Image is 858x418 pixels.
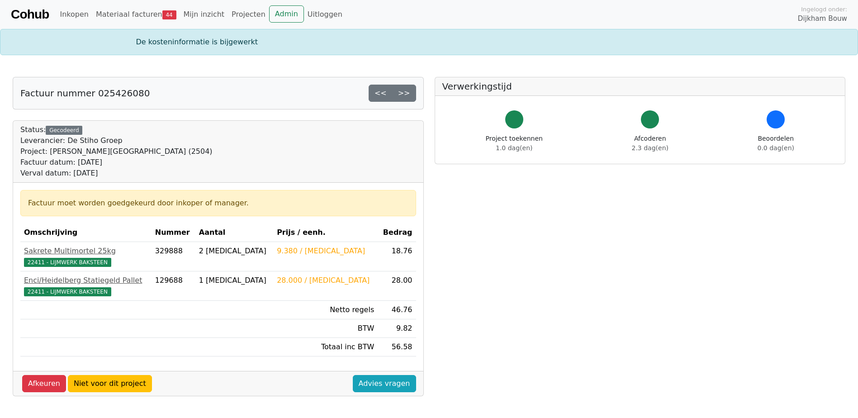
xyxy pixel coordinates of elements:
[92,5,180,24] a: Materiaal facturen44
[68,375,152,392] a: Niet voor dit project
[798,14,847,24] span: Dijkham Bouw
[228,5,269,24] a: Projecten
[277,246,374,256] div: 9.380 / [MEDICAL_DATA]
[20,88,150,99] h5: Factuur nummer 025426080
[20,124,213,179] div: Status:
[131,37,728,47] div: De kosteninformatie is bijgewerkt
[801,5,847,14] span: Ingelogd onder:
[392,85,416,102] a: >>
[24,258,111,267] span: 22411 - LIJMWERK BAKSTEEN
[24,275,148,286] div: Enci/Heidelberg Statiegeld Pallet
[273,338,378,356] td: Totaal inc BTW
[20,223,152,242] th: Omschrijving
[24,246,148,256] div: Sakrete Multimortel 25kg
[20,146,213,157] div: Project: [PERSON_NAME][GEOGRAPHIC_DATA] (2504)
[378,319,416,338] td: 9.82
[24,287,111,296] span: 22411 - LIJMWERK BAKSTEEN
[199,246,270,256] div: 2 [MEDICAL_DATA]
[20,157,213,168] div: Factuur datum: [DATE]
[496,144,532,152] span: 1.0 dag(en)
[378,301,416,319] td: 46.76
[632,144,668,152] span: 2.3 dag(en)
[11,4,49,25] a: Cohub
[20,135,213,146] div: Leverancier: De Stiho Groep
[353,375,416,392] a: Advies vragen
[56,5,92,24] a: Inkopen
[378,242,416,271] td: 18.76
[442,81,838,92] h5: Verwerkingstijd
[369,85,393,102] a: <<
[378,271,416,301] td: 28.00
[273,301,378,319] td: Netto regels
[269,5,304,23] a: Admin
[162,10,176,19] span: 44
[632,134,668,153] div: Afcoderen
[152,271,195,301] td: 129688
[195,223,273,242] th: Aantal
[273,319,378,338] td: BTW
[152,242,195,271] td: 329888
[199,275,270,286] div: 1 [MEDICAL_DATA]
[24,246,148,267] a: Sakrete Multimortel 25kg22411 - LIJMWERK BAKSTEEN
[758,144,794,152] span: 0.0 dag(en)
[20,168,213,179] div: Verval datum: [DATE]
[277,275,374,286] div: 28.000 / [MEDICAL_DATA]
[46,126,82,135] div: Gecodeerd
[486,134,543,153] div: Project toekennen
[758,134,794,153] div: Beoordelen
[24,275,148,297] a: Enci/Heidelberg Statiegeld Pallet22411 - LIJMWERK BAKSTEEN
[378,223,416,242] th: Bedrag
[180,5,228,24] a: Mijn inzicht
[152,223,195,242] th: Nummer
[378,338,416,356] td: 56.58
[304,5,346,24] a: Uitloggen
[22,375,66,392] a: Afkeuren
[273,223,378,242] th: Prijs / eenh.
[28,198,408,209] div: Factuur moet worden goedgekeurd door inkoper of manager.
